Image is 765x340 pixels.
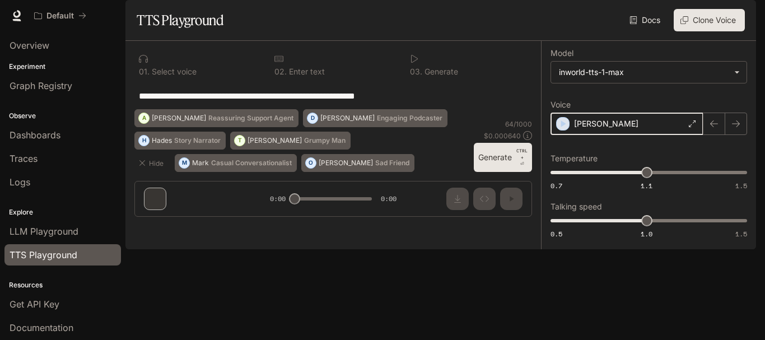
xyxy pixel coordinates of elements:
[551,229,562,239] span: 0.5
[137,9,223,31] h1: TTS Playground
[319,160,373,166] p: [PERSON_NAME]
[174,137,221,144] p: Story Narrator
[29,4,91,27] button: All workspaces
[211,160,292,166] p: Casual Conversationalist
[248,137,302,144] p: [PERSON_NAME]
[551,203,602,211] p: Talking speed
[46,11,74,21] p: Default
[320,115,375,122] p: [PERSON_NAME]
[375,160,409,166] p: Sad Friend
[139,68,150,76] p: 0 1 .
[641,181,652,190] span: 1.1
[516,147,528,161] p: CTRL +
[306,154,316,172] div: O
[674,9,745,31] button: Clone Voice
[559,67,729,78] div: inworld-tts-1-max
[505,119,532,129] p: 64 / 1000
[134,154,170,172] button: Hide
[139,109,149,127] div: A
[551,49,573,57] p: Model
[484,131,521,141] p: $ 0.000640
[150,68,197,76] p: Select voice
[627,9,665,31] a: Docs
[175,154,297,172] button: MMarkCasual Conversationalist
[641,229,652,239] span: 1.0
[551,155,598,162] p: Temperature
[304,137,346,144] p: Grumpy Man
[235,132,245,150] div: T
[474,143,532,172] button: GenerateCTRL +⏎
[208,115,293,122] p: Reassuring Support Agent
[192,160,209,166] p: Mark
[303,109,447,127] button: D[PERSON_NAME]Engaging Podcaster
[307,109,318,127] div: D
[516,147,528,167] p: ⏎
[735,181,747,190] span: 1.5
[179,154,189,172] div: M
[377,115,442,122] p: Engaging Podcaster
[134,109,298,127] button: A[PERSON_NAME]Reassuring Support Agent
[551,62,747,83] div: inworld-tts-1-max
[735,229,747,239] span: 1.5
[134,132,226,150] button: HHadesStory Narrator
[139,132,149,150] div: H
[422,68,458,76] p: Generate
[551,101,571,109] p: Voice
[230,132,351,150] button: T[PERSON_NAME]Grumpy Man
[274,68,287,76] p: 0 2 .
[574,118,638,129] p: [PERSON_NAME]
[287,68,325,76] p: Enter text
[152,137,172,144] p: Hades
[301,154,414,172] button: O[PERSON_NAME]Sad Friend
[410,68,422,76] p: 0 3 .
[152,115,206,122] p: [PERSON_NAME]
[551,181,562,190] span: 0.7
